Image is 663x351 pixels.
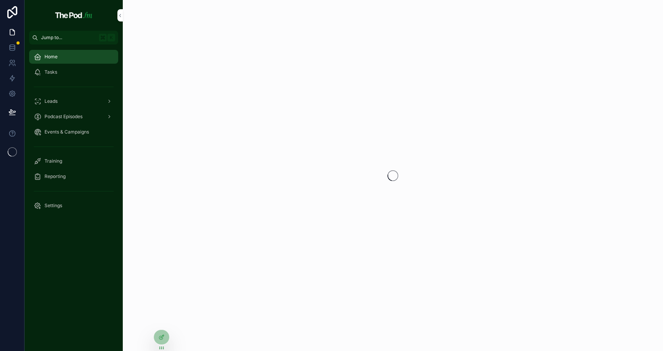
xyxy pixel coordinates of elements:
button: Jump to...K [29,31,118,44]
div: scrollable content [25,44,123,222]
a: Events & Campaigns [29,125,118,139]
span: Leads [45,98,58,104]
span: Tasks [45,69,57,75]
span: Home [45,54,58,60]
img: App logo [53,9,94,21]
span: Settings [45,203,62,209]
span: Podcast Episodes [45,114,82,120]
span: Events & Campaigns [45,129,89,135]
span: Training [45,158,62,164]
span: Jump to... [41,35,96,41]
a: Settings [29,199,118,213]
span: K [108,35,114,41]
a: Tasks [29,65,118,79]
span: Reporting [45,173,66,180]
a: Podcast Episodes [29,110,118,124]
a: Training [29,154,118,168]
a: Reporting [29,170,118,183]
a: Leads [29,94,118,108]
a: Home [29,50,118,64]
